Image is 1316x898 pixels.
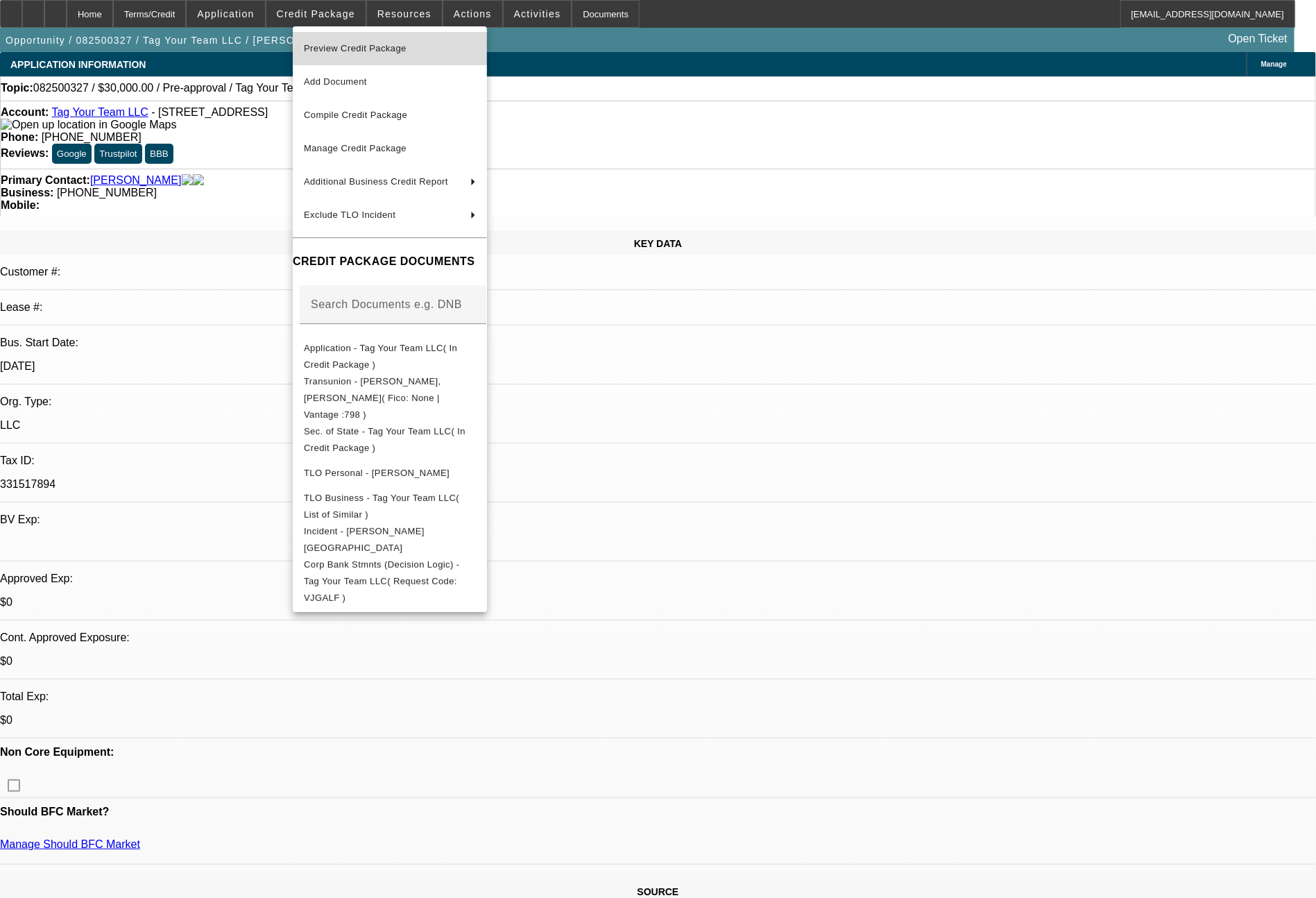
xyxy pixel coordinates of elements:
mat-label: Search Documents e.g. DNB [311,298,462,310]
h4: CREDIT PACKAGE DOCUMENTS [293,254,487,271]
span: Additional Business Credit Report [304,176,448,187]
span: Add Document [304,76,367,87]
span: TLO Business - Tag Your Team LLC( List of Similar ) [304,493,459,520]
span: Manage Credit Package [304,143,407,153]
span: Preview Credit Package [304,43,407,53]
span: Compile Credit Package [304,110,407,120]
span: Incident - [PERSON_NAME][GEOGRAPHIC_DATA] [304,526,425,553]
button: Transunion - Phillip, Jelano( Fico: None | Vantage :798 ) [293,373,487,423]
span: Transunion - [PERSON_NAME], [PERSON_NAME]( Fico: None | Vantage :798 ) [304,376,441,420]
button: TLO Business - Tag Your Team LLC( List of Similar ) [293,490,487,523]
span: Application - Tag Your Team LLC( In Credit Package ) [304,343,457,370]
span: Corp Bank Stmnts (Decision Logic) - Tag Your Team LLC( Request Code: VJGALF ) [304,559,459,603]
button: Application - Tag Your Team LLC( In Credit Package ) [293,340,487,373]
span: TLO Personal - [PERSON_NAME] [304,468,450,478]
button: Incident - Phillip, Jelano [293,523,487,557]
button: TLO Personal - Phillip, Jelano [293,457,487,490]
button: Corp Bank Stmnts (Decision Logic) - Tag Your Team LLC( Request Code: VJGALF ) [293,557,487,607]
span: Sec. of State - Tag Your Team LLC( In Credit Package ) [304,426,465,453]
button: Sec. of State - Tag Your Team LLC( In Credit Package ) [293,423,487,457]
span: Exclude TLO Incident [304,210,395,220]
